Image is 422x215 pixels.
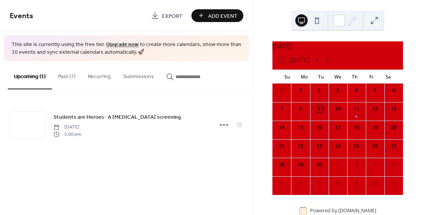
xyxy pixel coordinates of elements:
[316,180,323,187] div: 7
[52,61,82,89] button: Past (7)
[390,161,397,168] div: 4
[278,143,285,150] div: 21
[10,9,33,24] span: Events
[297,143,304,150] div: 22
[82,61,117,89] button: Recurring
[334,106,341,113] div: 10
[53,113,181,121] span: Students are Heroes- A [MEDICAL_DATA] screening
[312,70,329,84] div: Tu
[353,124,360,131] div: 18
[334,87,341,94] div: 3
[334,180,341,187] div: 8
[191,9,243,22] button: Add Event
[297,180,304,187] div: 6
[278,180,285,187] div: 5
[363,70,380,84] div: Fr
[372,161,379,168] div: 3
[297,124,304,131] div: 15
[278,106,285,113] div: 7
[390,106,397,113] div: 13
[353,180,360,187] div: 9
[353,161,360,168] div: 2
[329,70,346,84] div: We
[53,124,81,131] span: [DATE]
[372,143,379,150] div: 26
[316,161,323,168] div: 30
[353,87,360,94] div: 4
[208,12,238,20] span: Add Event
[353,106,360,113] div: 11
[279,70,296,84] div: Su
[346,70,363,84] div: Th
[297,106,304,113] div: 8
[372,180,379,187] div: 10
[316,106,323,113] div: 9
[272,41,403,51] div: [DATE]
[390,143,397,150] div: 27
[310,207,376,214] div: Powered by
[278,161,285,168] div: 28
[334,124,341,131] div: 17
[372,87,379,94] div: 5
[372,124,379,131] div: 19
[316,124,323,131] div: 16
[372,106,379,113] div: 12
[353,143,360,150] div: 25
[334,161,341,168] div: 1
[8,61,52,89] button: Upcoming (1)
[334,143,341,150] div: 24
[106,39,139,50] a: Upgrade now
[390,180,397,187] div: 11
[145,9,188,22] a: Export
[278,124,285,131] div: 14
[316,87,323,94] div: 2
[338,207,376,214] a: [DOMAIN_NAME]
[12,41,241,56] span: This site is currently using the free tier. to create more calendars, show more than 10 events an...
[162,12,183,20] span: Export
[390,87,397,94] div: 6
[53,113,181,121] a: Students are Heroes- A [MEDICAL_DATA] screening
[296,70,313,84] div: Mo
[278,87,285,94] div: 31
[53,131,81,138] span: 5:00 pm
[297,161,304,168] div: 29
[316,143,323,150] div: 23
[390,124,397,131] div: 20
[117,61,160,89] button: Submissions
[380,70,397,84] div: Sa
[297,87,304,94] div: 1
